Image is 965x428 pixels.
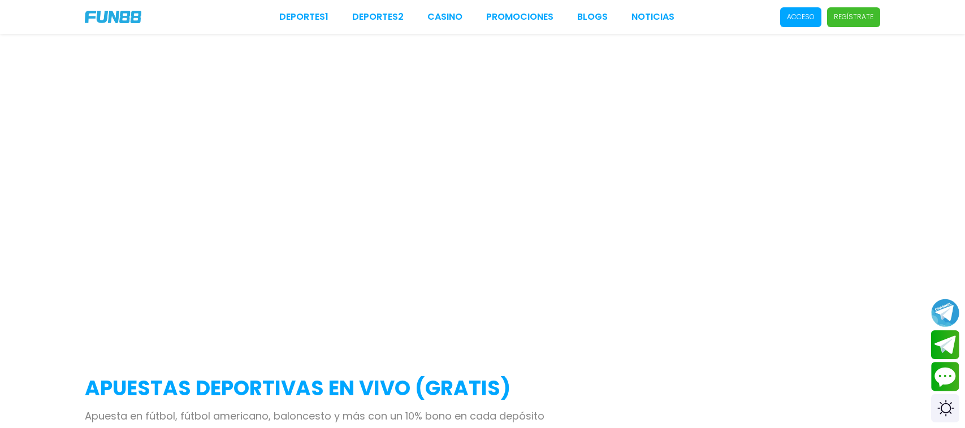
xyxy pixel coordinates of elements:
button: Contact customer service [931,362,959,391]
a: Deportes2 [352,10,404,24]
button: Join telegram [931,330,959,360]
a: Promociones [486,10,553,24]
p: Acceso [787,12,815,22]
a: BLOGS [577,10,608,24]
a: NOTICIAS [631,10,674,24]
div: Switch theme [931,394,959,422]
a: Deportes1 [279,10,328,24]
img: Company Logo [85,11,141,23]
button: Join telegram channel [931,298,959,327]
p: Regístrate [834,12,873,22]
p: Apuesta en fútbol, fútbol americano, baloncesto y más con un 10% bono en cada depósito [85,408,880,423]
a: CASINO [427,10,462,24]
h2: APUESTAS DEPORTIVAS EN VIVO (gratis) [85,373,880,404]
